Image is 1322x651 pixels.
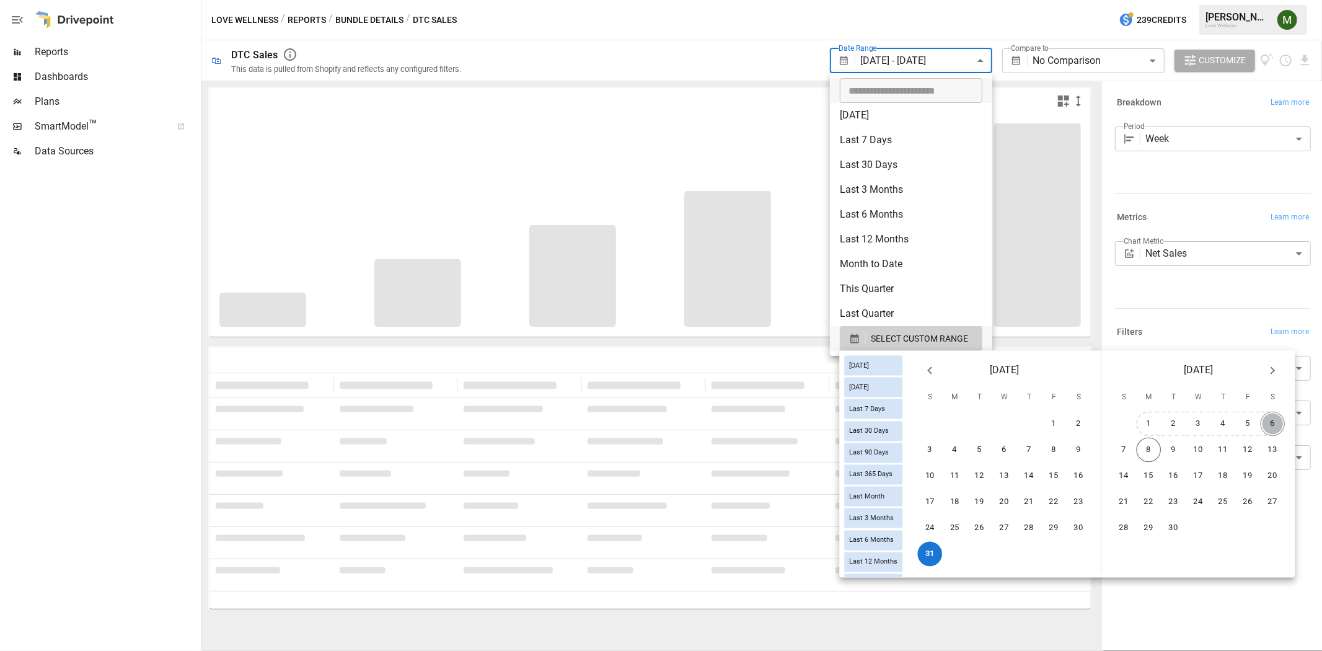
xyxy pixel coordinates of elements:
[1186,438,1211,463] button: 10
[830,153,992,177] li: Last 30 Days
[844,449,894,457] span: Last 90 Days
[1017,464,1042,489] button: 14
[918,490,943,515] button: 17
[1161,464,1186,489] button: 16
[830,202,992,227] li: Last 6 Months
[1042,516,1067,541] button: 29
[1067,438,1091,463] button: 9
[844,421,902,441] div: Last 30 Days
[844,383,874,391] span: [DATE]
[1211,412,1236,436] button: 4
[1042,438,1067,463] button: 8
[844,530,902,550] div: Last 6 Months
[1112,516,1137,541] button: 28
[990,362,1019,379] span: [DATE]
[830,177,992,202] li: Last 3 Months
[844,378,902,397] div: [DATE]
[830,277,992,301] li: This Quarter
[1042,464,1067,489] button: 15
[830,103,992,128] li: [DATE]
[1137,412,1161,436] button: 1
[1112,464,1137,489] button: 14
[919,386,941,410] span: Sunday
[1236,386,1259,410] span: Friday
[1042,412,1067,436] button: 1
[1161,516,1186,541] button: 30
[1067,464,1091,489] button: 16
[830,301,992,326] li: Last Quarter
[1186,464,1211,489] button: 17
[844,514,899,522] span: Last 3 Months
[967,490,992,515] button: 19
[1137,438,1161,463] button: 8
[1187,386,1209,410] span: Wednesday
[918,464,943,489] button: 10
[844,356,902,376] div: [DATE]
[1017,516,1042,541] button: 28
[943,490,967,515] button: 18
[967,464,992,489] button: 12
[1137,490,1161,515] button: 22
[992,464,1017,489] button: 13
[1211,464,1236,489] button: 18
[844,492,889,500] span: Last Month
[844,405,890,413] span: Last 7 Days
[918,438,943,463] button: 3
[844,361,874,370] span: [DATE]
[917,358,942,383] button: Previous month
[1186,412,1211,436] button: 3
[1236,438,1261,463] button: 12
[1261,464,1285,489] button: 20
[993,386,1015,410] span: Wednesday
[1067,412,1091,436] button: 2
[1211,438,1236,463] button: 11
[1112,490,1137,515] button: 21
[844,536,899,544] span: Last 6 Months
[1260,358,1285,383] button: Next month
[1137,516,1161,541] button: 29
[1261,386,1284,410] span: Saturday
[830,252,992,277] li: Month to Date
[844,487,902,507] div: Last Month
[992,516,1017,541] button: 27
[1161,412,1186,436] button: 2
[943,438,967,463] button: 4
[1042,386,1065,410] span: Friday
[1261,438,1285,463] button: 13
[844,508,902,528] div: Last 3 Months
[1186,490,1211,515] button: 24
[844,443,902,463] div: Last 90 Days
[1184,362,1213,379] span: [DATE]
[1236,490,1261,515] button: 26
[943,464,967,489] button: 11
[1042,490,1067,515] button: 22
[844,573,902,593] div: Last Year
[1261,490,1285,515] button: 27
[943,516,967,541] button: 25
[844,558,902,566] span: Last 12 Months
[1112,438,1137,463] button: 7
[1236,412,1261,436] button: 5
[967,516,992,541] button: 26
[1067,490,1091,515] button: 23
[918,542,943,567] button: 31
[1017,490,1042,515] button: 21
[1236,464,1261,489] button: 19
[1018,386,1040,410] span: Thursday
[1261,412,1285,436] button: 6
[844,399,902,419] div: Last 7 Days
[840,326,982,351] button: SELECT CUSTOM RANGE
[1137,464,1161,489] button: 15
[1212,386,1234,410] span: Thursday
[1137,386,1160,410] span: Monday
[1113,386,1135,410] span: Sunday
[830,227,992,252] li: Last 12 Months
[1017,438,1042,463] button: 7
[830,128,992,153] li: Last 7 Days
[967,438,992,463] button: 5
[844,427,894,435] span: Last 30 Days
[844,471,897,479] span: Last 365 Days
[1067,386,1090,410] span: Saturday
[1211,490,1236,515] button: 25
[918,516,943,541] button: 24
